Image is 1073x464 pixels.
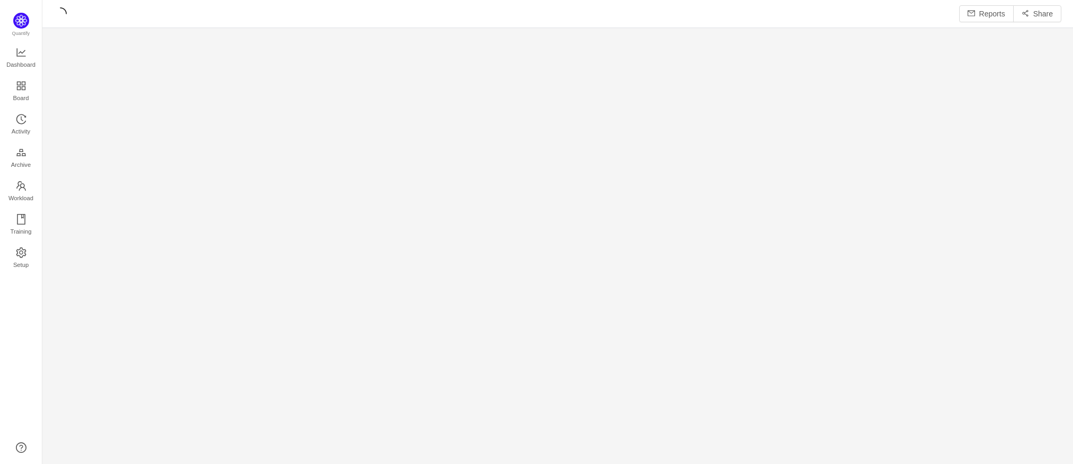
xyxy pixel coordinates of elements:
i: icon: book [16,214,26,225]
i: icon: appstore [16,81,26,91]
a: Board [16,81,26,102]
i: icon: history [16,114,26,124]
span: Workload [8,188,33,209]
span: Activity [12,121,30,142]
span: Quantify [12,31,30,36]
span: Dashboard [6,54,35,75]
span: Archive [11,154,31,175]
i: icon: line-chart [16,47,26,58]
span: Setup [13,254,29,275]
a: Archive [16,148,26,169]
img: Quantify [13,13,29,29]
a: icon: question-circle [16,442,26,453]
a: Training [16,215,26,236]
button: icon: share-altShare [1013,5,1061,22]
a: Setup [16,248,26,269]
span: Board [13,87,29,109]
a: Activity [16,114,26,136]
a: Dashboard [16,48,26,69]
button: icon: mailReports [959,5,1014,22]
i: icon: team [16,181,26,191]
span: Training [10,221,31,242]
i: icon: setting [16,247,26,258]
a: Workload [16,181,26,202]
i: icon: gold [16,147,26,158]
i: icon: loading [54,7,67,20]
